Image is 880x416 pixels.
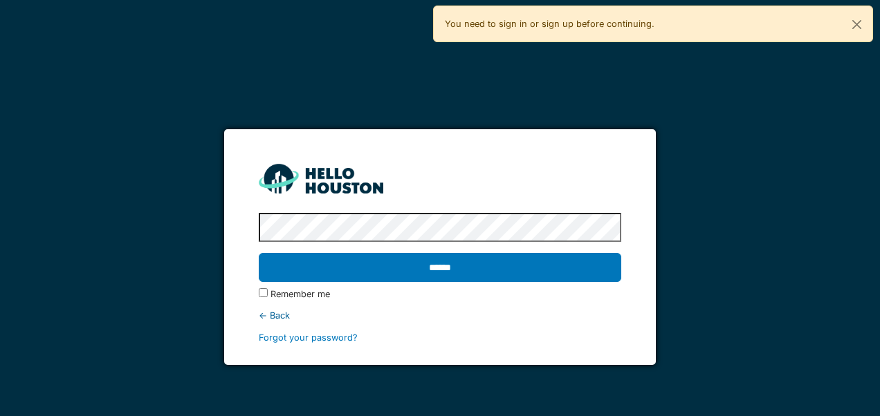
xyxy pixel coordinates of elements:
button: Close [841,6,872,43]
img: HH_line-BYnF2_Hg.png [259,164,383,193]
div: You need to sign in or sign up before continuing. [433,6,873,42]
label: Remember me [271,287,330,301]
a: Forgot your password? [259,332,358,343]
div: ← Back [259,309,621,322]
